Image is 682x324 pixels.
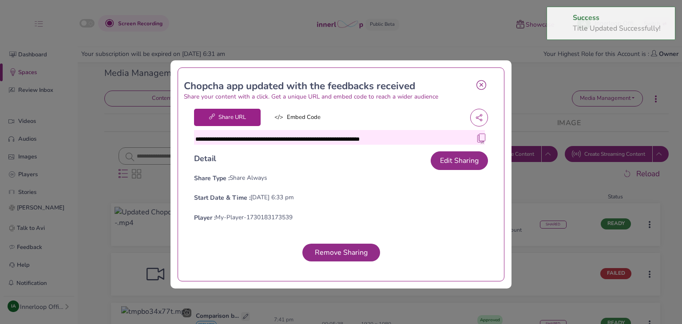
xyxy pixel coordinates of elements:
[274,113,283,122] span: </>
[194,109,261,126] span: Share URL
[215,213,293,222] p: My-Player-1730183173539
[431,151,488,170] button: Edit Sharing
[250,193,294,202] p: [DATE] 6:33 pm
[194,174,230,183] div: Share Type :
[477,134,486,142] img: copy to clipboard
[230,174,267,183] p: Share Always
[573,24,668,33] div: Title Updated Successfully!
[184,92,470,102] p: Share your content with a click. Get a unique URL and embed code to reach a wider audience
[264,109,331,126] span: Embed Code
[311,248,371,257] span: Remove Sharing
[194,193,250,202] div: Start Date & Time :
[194,213,215,222] div: Player :
[184,80,470,92] h2: Chopcha app updated with the feedbacks received
[194,154,216,163] h5: Detail
[302,244,380,261] button: Remove Sharing
[573,14,668,22] h4: Success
